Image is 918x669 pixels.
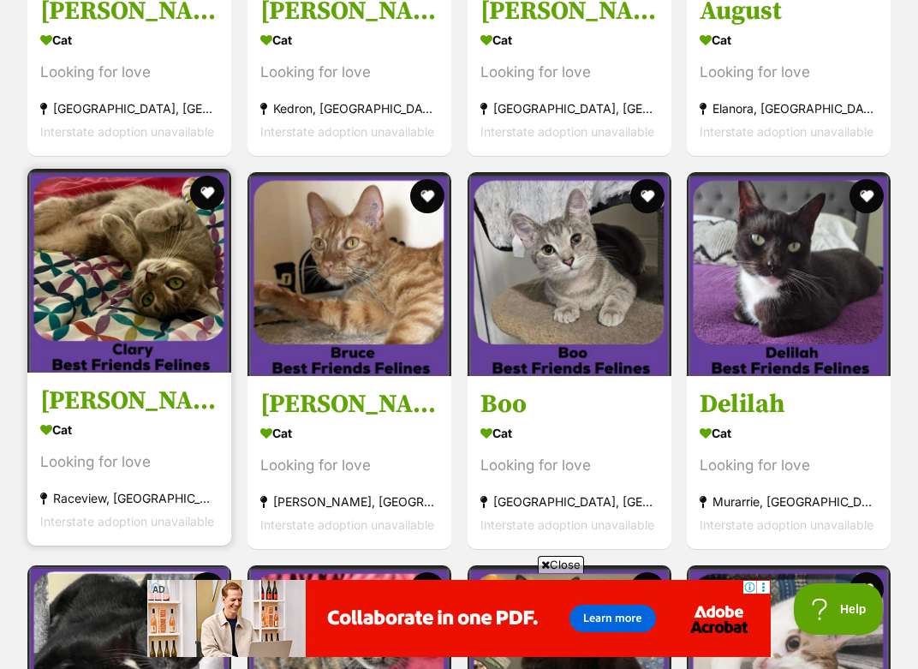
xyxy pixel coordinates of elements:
div: Looking for love [700,454,878,477]
img: Boo [468,172,671,376]
div: Looking for love [700,61,878,84]
span: Interstate adoption unavailable [40,124,214,139]
a: Boo Cat Looking for love [GEOGRAPHIC_DATA], [GEOGRAPHIC_DATA] Interstate adoption unavailable fav... [468,375,671,549]
div: Cat [480,27,659,52]
div: Murarrie, [GEOGRAPHIC_DATA] [700,490,878,513]
div: [GEOGRAPHIC_DATA], [GEOGRAPHIC_DATA] [480,97,659,120]
div: [GEOGRAPHIC_DATA], [GEOGRAPHIC_DATA] [40,97,218,120]
span: Interstate adoption unavailable [40,514,214,529]
div: Cat [700,421,878,445]
img: Delilah [687,172,891,376]
img: Clary [27,169,231,373]
div: Looking for love [480,61,659,84]
iframe: Advertisement [459,660,460,660]
div: Cat [40,27,218,52]
button: favourite [629,179,664,213]
div: Cat [260,421,438,445]
span: Interstate adoption unavailable [700,124,873,139]
div: Looking for love [40,61,218,84]
a: Delilah Cat Looking for love Murarrie, [GEOGRAPHIC_DATA] Interstate adoption unavailable favourite [687,375,891,549]
div: Cat [700,27,878,52]
img: consumer-privacy-logo.png [2,2,15,15]
span: Interstate adoption unavailable [480,124,654,139]
h3: [PERSON_NAME] [40,385,218,417]
span: AD [147,580,170,600]
button: favourite [410,179,444,213]
a: [PERSON_NAME] Cat Looking for love [PERSON_NAME], [GEOGRAPHIC_DATA] Interstate adoption unavailab... [247,375,451,549]
div: Looking for love [260,61,438,84]
span: Interstate adoption unavailable [700,517,873,532]
div: Raceview, [GEOGRAPHIC_DATA] [40,487,218,510]
div: Elanora, [GEOGRAPHIC_DATA] [700,97,878,120]
h3: Delilah [700,388,878,421]
button: favourite [849,179,884,213]
div: Looking for love [480,454,659,477]
button: favourite [190,176,224,210]
span: Interstate adoption unavailable [260,517,434,532]
h3: [PERSON_NAME] [260,388,438,421]
div: Kedron, [GEOGRAPHIC_DATA] [260,97,438,120]
span: Close [538,556,584,573]
iframe: Help Scout Beacon - Open [794,583,884,635]
span: Interstate adoption unavailable [480,517,654,532]
div: Looking for love [260,454,438,477]
h3: Boo [480,388,659,421]
div: Cat [480,421,659,445]
span: Interstate adoption unavailable [260,124,434,139]
div: [GEOGRAPHIC_DATA], [GEOGRAPHIC_DATA] [480,490,659,513]
div: [PERSON_NAME], [GEOGRAPHIC_DATA] [260,490,438,513]
div: Cat [40,417,218,442]
div: Cat [260,27,438,52]
div: Looking for love [40,451,218,474]
a: [PERSON_NAME] Cat Looking for love Raceview, [GEOGRAPHIC_DATA] Interstate adoption unavailable fa... [27,372,231,546]
img: Bruce [247,172,451,376]
button: favourite [849,572,884,606]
